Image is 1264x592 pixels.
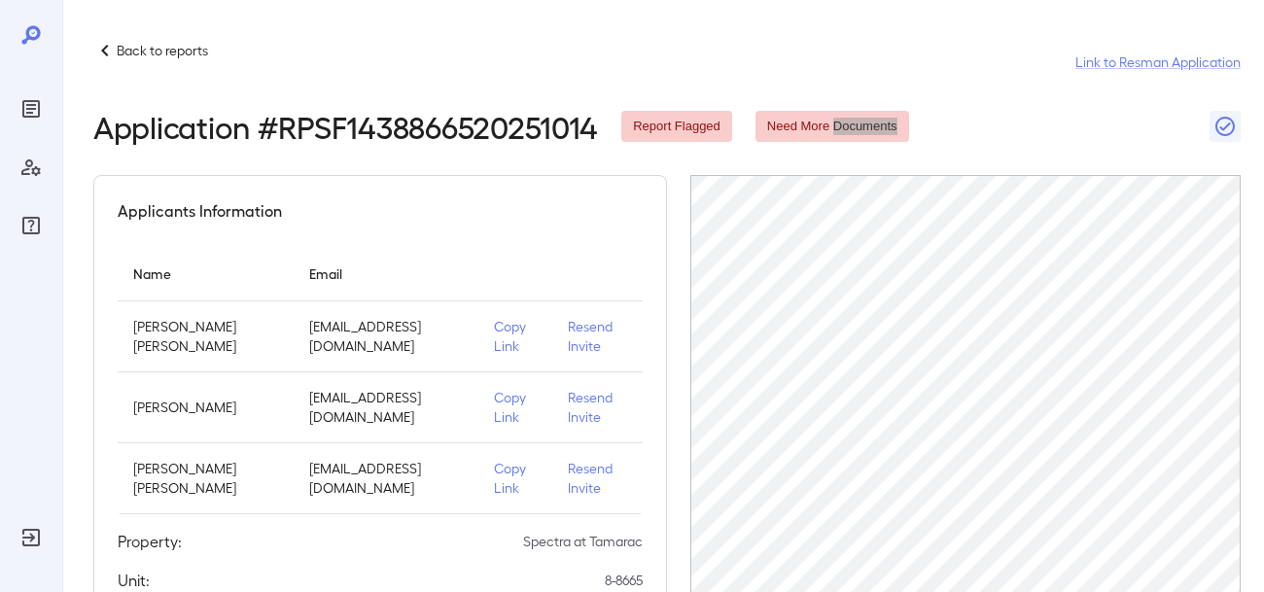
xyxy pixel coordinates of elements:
[1210,111,1241,142] button: Close Report
[117,41,208,60] p: Back to reports
[133,398,278,417] p: [PERSON_NAME]
[621,118,732,136] span: Report Flagged
[523,532,643,551] p: Spectra at Tamarac
[294,246,478,301] th: Email
[133,317,278,356] p: [PERSON_NAME] [PERSON_NAME]
[494,388,537,427] p: Copy Link
[118,530,182,553] h5: Property:
[93,109,598,144] h2: Application # RPSF1438866520251014
[568,317,627,356] p: Resend Invite
[118,246,294,301] th: Name
[118,246,643,514] table: simple table
[568,388,627,427] p: Resend Invite
[16,152,47,183] div: Manage Users
[494,317,537,356] p: Copy Link
[16,93,47,124] div: Reports
[16,210,47,241] div: FAQ
[309,459,463,498] p: [EMAIL_ADDRESS][DOMAIN_NAME]
[309,317,463,356] p: [EMAIL_ADDRESS][DOMAIN_NAME]
[755,118,909,136] span: Need More Documents
[568,459,627,498] p: Resend Invite
[133,459,278,498] p: [PERSON_NAME] [PERSON_NAME]
[1075,52,1241,72] a: Link to Resman Application
[16,522,47,553] div: Log Out
[494,459,537,498] p: Copy Link
[605,571,643,590] p: 8-8665
[309,388,463,427] p: [EMAIL_ADDRESS][DOMAIN_NAME]
[118,199,282,223] h5: Applicants Information
[118,569,150,592] h5: Unit:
